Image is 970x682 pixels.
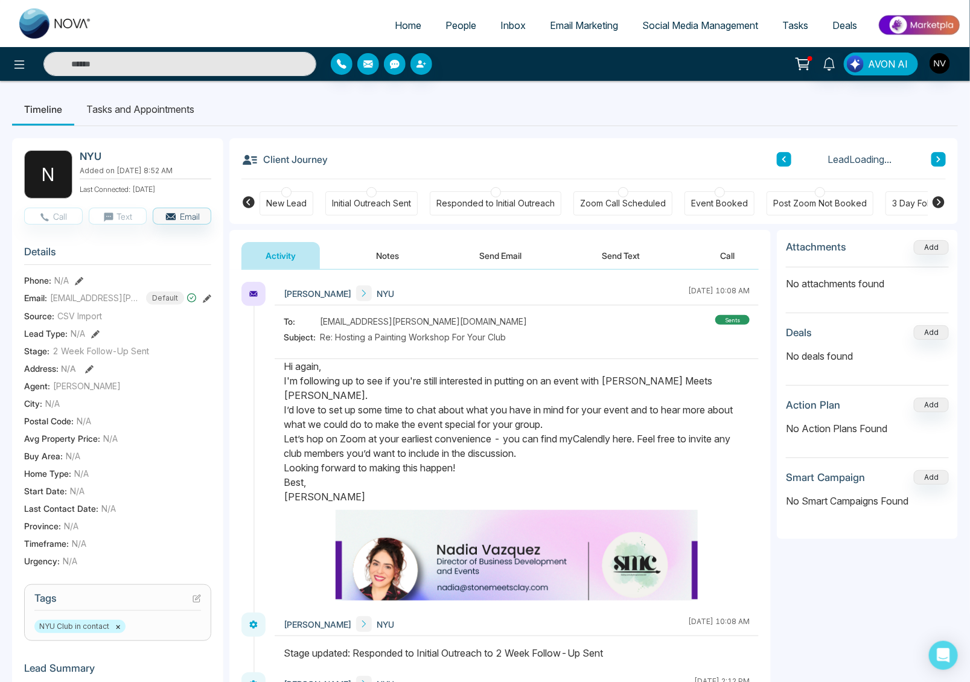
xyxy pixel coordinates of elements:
button: Text [89,208,147,225]
div: Zoom Call Scheduled [580,197,666,209]
span: N/A [63,555,77,567]
button: Email [153,208,211,225]
div: New Lead [266,197,307,209]
div: N [24,150,72,199]
h3: Details [24,246,211,264]
span: N/A [74,467,89,480]
span: Timeframe : [24,537,69,550]
span: N/A [72,537,86,550]
span: 2 Week Follow-Up Sent [53,345,149,357]
img: User Avatar [930,53,950,74]
a: People [433,14,488,37]
button: Call [696,242,759,269]
span: Home [395,19,421,31]
p: Last Connected: [DATE] [80,182,211,195]
button: Send Text [578,242,664,269]
span: [PERSON_NAME] [53,380,121,392]
h3: Attachments [786,241,846,253]
div: [DATE] 10:08 AM [688,285,750,301]
span: Address: [24,362,76,375]
li: Timeline [12,93,74,126]
span: N/A [45,397,60,410]
button: Call [24,208,83,225]
li: Tasks and Appointments [74,93,206,126]
span: Add [914,241,949,252]
span: [EMAIL_ADDRESS][PERSON_NAME][DOMAIN_NAME] [50,292,141,304]
span: Avg Property Price : [24,432,100,445]
span: Email: [24,292,47,304]
button: Add [914,470,949,485]
span: Start Date : [24,485,67,497]
a: Email Marketing [538,14,630,37]
span: Social Media Management [642,19,758,31]
span: City : [24,397,42,410]
span: Default [146,292,184,305]
span: Phone: [24,274,51,287]
div: Responded to Initial Outreach [436,197,555,209]
span: Tasks [782,19,808,31]
span: N/A [77,415,91,427]
span: AVON AI [868,57,908,71]
div: Event Booked [691,197,748,209]
h3: Smart Campaign [786,471,865,483]
p: No deals found [786,349,949,363]
span: People [445,19,476,31]
h3: Action Plan [786,399,840,411]
span: N/A [54,274,69,287]
span: Source: [24,310,54,322]
span: Lead Type: [24,327,68,340]
h3: Client Journey [241,150,328,168]
span: [EMAIL_ADDRESS][PERSON_NAME][DOMAIN_NAME] [320,315,527,328]
span: To: [284,315,320,328]
h3: Tags [34,592,201,611]
img: Lead Flow [847,56,864,72]
p: No attachments found [786,267,949,291]
button: AVON AI [844,53,918,75]
p: Added on [DATE] 8:52 AM [80,165,211,176]
button: Add [914,325,949,340]
span: NYU [377,618,394,631]
a: Deals [820,14,869,37]
span: Last Contact Date : [24,502,98,515]
button: Activity [241,242,320,269]
span: [PERSON_NAME] [284,287,351,300]
span: Agent: [24,380,50,392]
span: N/A [66,450,80,462]
span: NYU [377,287,394,300]
button: Notes [352,242,423,269]
span: N/A [64,520,78,532]
span: [PERSON_NAME] [284,618,351,631]
span: Email Marketing [550,19,618,31]
button: Add [914,240,949,255]
p: No Action Plans Found [786,421,949,436]
img: Market-place.gif [875,11,963,39]
span: N/A [61,363,76,374]
span: Province : [24,520,61,532]
div: Open Intercom Messenger [929,641,958,670]
div: Initial Outreach Sent [332,197,411,209]
div: sents [715,315,750,325]
h3: Lead Summary [24,662,211,680]
a: Home [383,14,433,37]
h3: Deals [786,327,812,339]
span: NYU Club in contact [34,620,126,633]
span: Stage: [24,345,49,357]
span: N/A [71,327,85,340]
div: [DATE] 10:08 AM [688,616,750,632]
button: × [115,621,121,632]
span: Home Type : [24,467,71,480]
span: CSV Import [57,310,102,322]
img: Nova CRM Logo [19,8,92,39]
button: Add [914,398,949,412]
span: Subject: [284,331,320,343]
div: Post Zoom Not Booked [773,197,867,209]
h2: NYU [80,150,206,162]
span: N/A [70,485,85,497]
span: Deals [832,19,857,31]
a: Inbox [488,14,538,37]
a: Tasks [770,14,820,37]
p: No Smart Campaigns Found [786,494,949,508]
span: Buy Area : [24,450,63,462]
span: Inbox [500,19,526,31]
span: Postal Code : [24,415,74,427]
